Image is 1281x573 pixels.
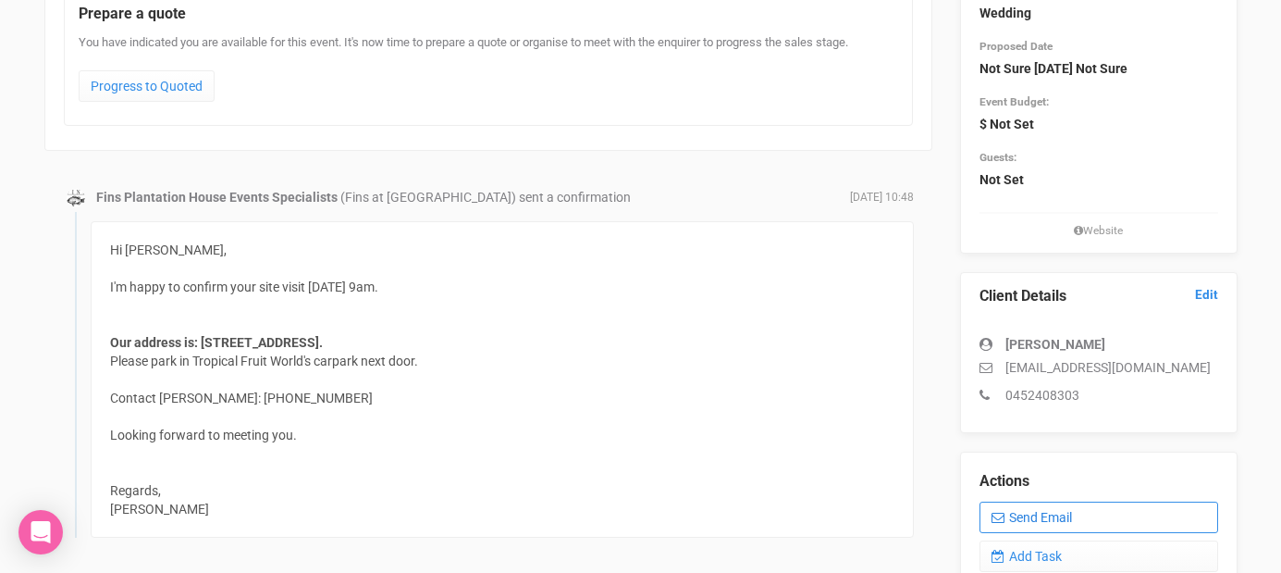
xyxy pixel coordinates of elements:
p: [EMAIL_ADDRESS][DOMAIN_NAME] [979,358,1218,377]
small: Guests: [979,151,1016,164]
strong: [PERSON_NAME] [1005,337,1105,352]
img: data [67,189,85,207]
strong: Our address is: [STREET_ADDRESS]. [110,335,323,350]
small: Event Budget: [979,95,1049,108]
div: Open Intercom Messenger [18,510,63,554]
strong: Wedding [979,6,1031,20]
p: 0452408303 [979,386,1218,405]
div: Looking forward to meeting you. [110,426,894,444]
div: Regards, [PERSON_NAME] [110,444,894,518]
div: Please park in Tropical Fruit World's carpark next door. Contact [PERSON_NAME]: [PHONE_NUMBER] [110,315,894,407]
span: [DATE] 10:48 [850,190,914,206]
a: Send Email [979,502,1218,533]
legend: Actions [979,471,1218,492]
strong: Not Set [979,172,1024,187]
a: Add Task [979,541,1218,572]
div: Hi [PERSON_NAME], I'm happy to confirm your site visit [DATE] 9am. [110,241,894,296]
strong: Fins Plantation House Events Specialists [96,190,338,205]
div: You have indicated you are available for this event. It's now time to prepare a quote or organise... [79,34,898,111]
strong: $ Not Set [979,117,1034,131]
legend: Prepare a quote [79,4,898,25]
a: Edit [1195,286,1218,304]
strong: Not Sure [DATE] Not Sure [979,61,1127,76]
legend: Client Details [979,286,1218,307]
small: Website [979,223,1218,239]
span: (Fins at [GEOGRAPHIC_DATA]) sent a confirmation [340,190,631,205]
a: Progress to Quoted [79,70,215,102]
small: Proposed Date [979,40,1053,53]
